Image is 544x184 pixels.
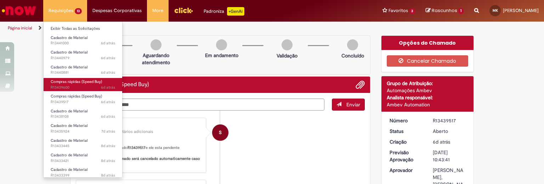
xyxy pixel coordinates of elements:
img: img-circle-grey.png [347,39,358,50]
span: R13440979 [51,55,115,61]
span: 6d atrás [101,114,115,119]
span: R13439600 [51,85,115,90]
p: Concluído [341,52,364,59]
button: Enviar [332,99,365,111]
span: R13433445 [51,143,115,149]
span: R13439517 [51,99,115,105]
a: Aberto R13440979 : Cadastro de Material [44,49,122,62]
div: Analista responsável: [387,94,469,101]
span: Enviar [346,101,360,108]
span: 6d atrás [101,40,115,46]
time: 20/08/2025 16:19:57 [101,173,115,178]
ul: Trilhas de página [5,22,357,35]
a: Aberto R13433399 : Cadastro de Material [44,166,122,179]
a: Aberto R13438108 : Cadastro de Material [44,107,122,121]
div: [DATE] 10:43:41 [433,149,466,163]
span: 6d atrás [101,70,115,75]
span: 6d atrás [101,99,115,105]
p: Validação [277,52,297,59]
span: Favoritos [389,7,408,14]
img: ServiceNow [1,4,37,18]
span: R13435924 [51,129,115,134]
a: Exibir Todas as Solicitações [44,25,122,33]
span: S [219,124,222,141]
img: img-circle-grey.png [282,39,293,50]
span: R13433421 [51,158,115,164]
a: Página inicial [8,25,32,31]
dt: Status [384,128,428,135]
div: Grupo de Atribuição: [387,80,469,87]
a: Aberto R13433421 : Cadastro de Material [44,151,122,165]
p: Em andamento [205,52,238,59]
a: Aberto R13439517 : Compras rápidas (Speed Buy) [44,93,122,106]
dt: Aprovador [384,167,428,174]
img: img-circle-grey.png [216,39,227,50]
a: Aberto R13433445 : Cadastro de Material [44,137,122,150]
ul: Requisições [43,21,123,178]
dt: Previsão Aprovação [384,149,428,163]
span: 6d atrás [101,85,115,90]
time: 20/08/2025 16:24:13 [101,143,115,149]
span: More [152,7,163,14]
span: Compras rápidas (Speed Buy) [51,94,102,99]
span: Cadastro de Material [51,35,87,40]
span: 6d atrás [101,55,115,61]
span: MK [493,8,498,13]
span: Cadastro de Material [51,108,87,114]
small: Comentários adicionais [108,129,153,135]
span: 3 [409,8,415,14]
time: 21/08/2025 20:44:22 [101,114,115,119]
textarea: Digite sua mensagem aqui... [76,99,324,111]
a: Aberto R13439600 : Compras rápidas (Speed Buy) [44,78,122,91]
time: 22/08/2025 17:02:54 [101,40,115,46]
div: 22/08/2025 11:43:41 [433,138,466,145]
span: Cadastro de Material [51,167,87,172]
button: Cancelar Chamado [387,55,469,67]
time: 22/08/2025 11:43:42 [101,99,115,105]
a: Rascunhos [426,7,464,14]
div: System [212,124,228,141]
span: Cadastro de Material [51,138,87,143]
span: Cadastro de Material [51,50,87,55]
time: 22/08/2025 11:56:26 [101,85,115,90]
div: Aberto [433,128,466,135]
dt: Número [384,117,428,124]
span: Cadastro de Material [51,152,87,158]
span: 8d atrás [101,143,115,149]
span: Rascunhos [432,7,457,14]
span: Requisições [49,7,73,14]
span: 8d atrás [101,158,115,163]
div: Ambev Automation [387,101,469,108]
img: click_logo_yellow_360x200.png [174,5,193,16]
b: Lembrando que o chamado será cancelado automaticamente caso não seja aprovado. [83,156,201,167]
span: 6d atrás [433,139,450,145]
p: +GenAi [227,7,244,16]
span: 8d atrás [101,173,115,178]
div: Opções do Chamado [381,36,474,50]
a: Aberto R13435924 : Cadastro de Material [44,122,122,135]
time: 21/08/2025 12:00:22 [101,129,115,134]
time: 20/08/2025 16:22:24 [101,158,115,163]
div: Automações Ambev [387,87,469,94]
span: 7d atrás [101,129,115,134]
span: R13433399 [51,173,115,178]
button: Adicionar anexos [356,80,365,89]
span: 13 [75,8,82,14]
span: 1 [458,8,464,14]
a: Aberto R13441000 : Cadastro de Material [44,34,122,47]
p: Aguardando atendimento [139,52,173,66]
div: Padroniza [204,7,244,16]
time: 22/08/2025 16:37:16 [101,70,115,75]
time: 22/08/2025 11:43:41 [433,139,450,145]
dt: Criação [384,138,428,145]
span: R13440881 [51,70,115,76]
div: Sistema [83,123,200,128]
span: Cadastro de Material [51,123,87,128]
a: Aberto R13440881 : Cadastro de Material [44,63,122,77]
span: [PERSON_NAME] [503,7,539,13]
span: Despesas Corporativas [92,7,142,14]
div: R13439517 [433,117,466,124]
p: Olá! Recebemos seu chamado e ele esta pendente aprovação. [83,139,200,167]
img: img-circle-grey.png [151,39,161,50]
span: Compras rápidas (Speed Buy) [51,79,102,84]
